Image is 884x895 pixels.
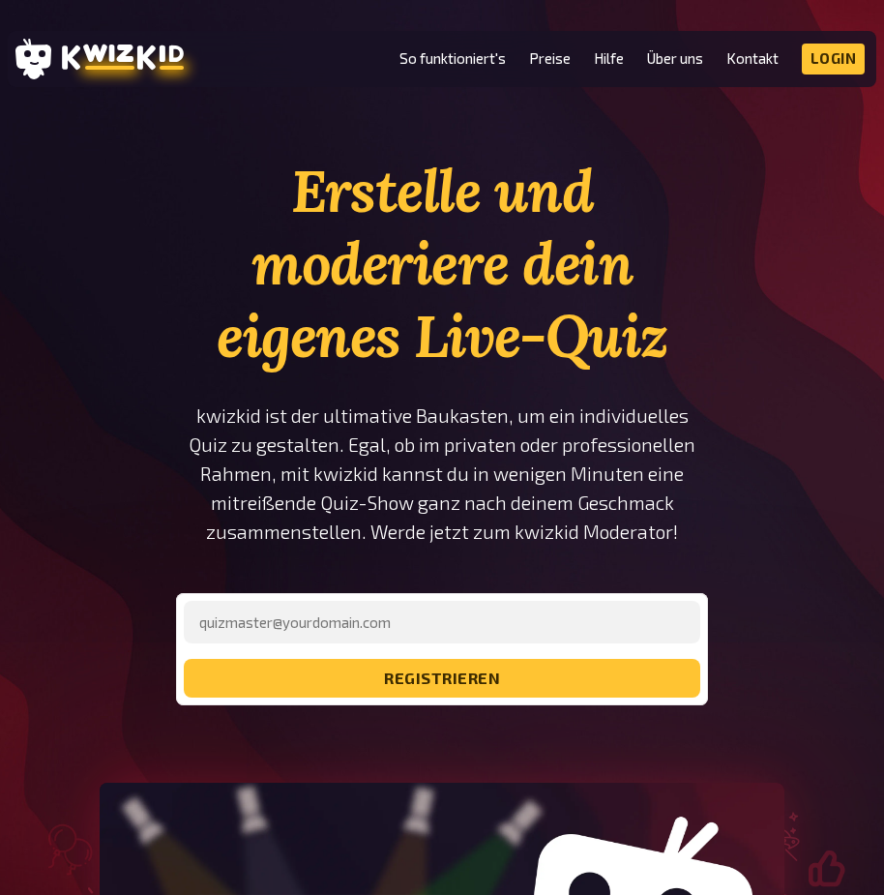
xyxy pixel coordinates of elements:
a: Über uns [647,50,703,67]
a: Preise [529,50,571,67]
input: quizmaster@yourdomain.com [184,601,700,643]
a: So funktioniert's [399,50,506,67]
a: Kontakt [726,50,779,67]
a: Hilfe [594,50,624,67]
button: registrieren [184,659,700,698]
a: Login [802,44,866,75]
h1: Erstelle und moderiere dein eigenes Live-Quiz [164,155,721,373]
p: kwizkid ist der ultimative Baukasten, um ein individuelles Quiz zu gestalten. Egal, ob im private... [164,402,721,547]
